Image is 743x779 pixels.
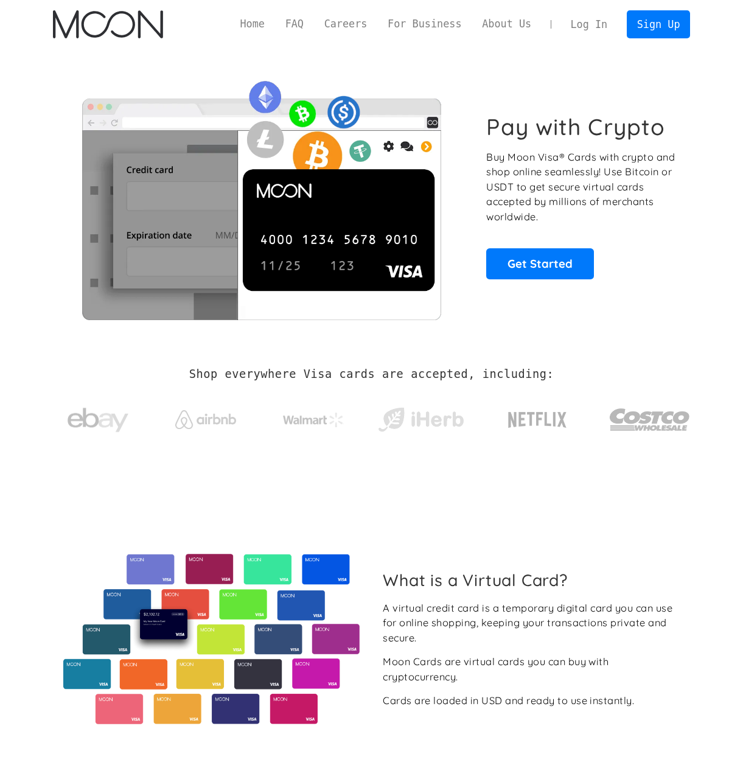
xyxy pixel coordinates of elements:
a: Netflix [483,393,592,441]
p: Buy Moon Visa® Cards with crypto and shop online seamlessly! Use Bitcoin or USDT to get secure vi... [486,150,677,225]
a: Log In [560,11,618,38]
h2: What is a Virtual Card? [383,570,680,590]
a: For Business [377,16,472,32]
div: A virtual credit card is a temporary digital card you can use for online shopping, keeping your t... [383,601,680,646]
img: Moon Cards let you spend your crypto anywhere Visa is accepted. [53,72,470,320]
a: iHerb [375,392,466,442]
a: FAQ [275,16,314,32]
a: About Us [472,16,542,32]
a: Careers [314,16,377,32]
img: Airbnb [175,410,236,429]
a: ebay [53,389,144,445]
img: Walmart [283,413,344,427]
a: Home [230,16,275,32]
div: Moon Cards are virtual cards you can buy with cryptocurrency. [383,654,680,684]
h2: Shop everywhere Visa cards are accepted, including: [189,368,554,381]
img: ebay [68,401,128,439]
img: iHerb [375,404,466,436]
a: home [53,10,163,38]
a: Walmart [268,400,358,433]
a: Costco [609,385,691,449]
h1: Pay with Crypto [486,113,665,141]
img: Moon Logo [53,10,163,38]
div: Cards are loaded in USD and ready to use instantly. [383,693,634,708]
img: Costco [609,397,691,442]
a: Sign Up [627,10,690,38]
img: Netflix [507,405,568,435]
a: Airbnb [160,398,251,435]
img: Virtual cards from Moon [61,554,361,724]
a: Get Started [486,248,594,279]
